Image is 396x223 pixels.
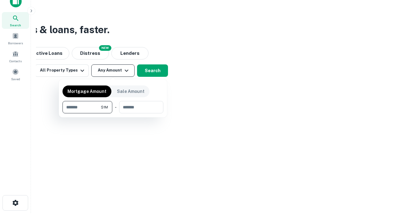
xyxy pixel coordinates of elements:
[365,173,396,203] iframe: Chat Widget
[115,101,117,113] div: -
[117,88,144,95] p: Sale Amount
[101,104,108,110] span: $1M
[67,88,106,95] p: Mortgage Amount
